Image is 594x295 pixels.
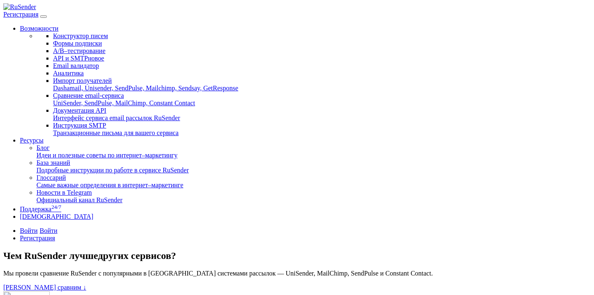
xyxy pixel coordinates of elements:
a: Email валидатор [53,62,99,69]
a: Инструкция SMTP Транзакционные письма для вашего сервиса [53,122,591,137]
a: [PERSON_NAME] сравним ↓ [3,284,86,291]
a: Конструктор писем [53,32,108,39]
nav: navbar [3,3,591,242]
a: A/B–тестирование [53,47,106,54]
img: RuSender [3,3,36,11]
div: Самые важные определения в интернет–маркетинге [36,181,591,189]
div: Транзакционные письма для вашего сервиса [53,129,591,137]
span: Глоссарий [36,174,66,181]
a: Сравнение email-сервиса UniSender, SendPulse, MailChimp, Constant Contact [53,92,591,107]
span: Новости в Telegram [36,189,92,196]
a: Ресурсы [20,137,43,144]
div: Подробные инструкции по работе в сервисе RuSender [36,167,591,174]
a: Формы подписки [53,40,102,47]
sup: 24/7 [51,204,61,210]
div: Официальный канал RuSender [36,196,591,204]
a: Регистрация [20,235,55,242]
a: Новости в Telegram Официальный канал RuSender [36,189,591,204]
a: Аналитика [53,70,84,77]
span: Инструкция SMTP [53,122,106,129]
div: Dashamail, Unisender, SendPulse, Mailchimp, Sendsay, GetResponse [53,85,591,92]
span: База знаний [36,159,70,166]
a: Поддержка24/7 [20,206,61,213]
a: База знаний Подробные инструкции по работе в сервисе RuSender [36,159,591,174]
a: Документация API Интерфейс сервиса email рассылок RuSender [53,107,591,122]
h1: Чем RuSender лучше [3,250,591,261]
a: Блог Идеи и полезные советы по интернет–маркетингу [36,144,591,159]
span: других сервисов? [98,250,176,261]
a: API и SMTPновое [53,55,104,62]
span: Документация API [53,107,106,114]
span: новое [88,55,104,62]
div: UniSender, SendPulse, MailChimp, Constant Contact [53,99,591,107]
a: Возможности [20,25,58,32]
button: Меню [40,15,47,18]
a: Импорт получателей Dashamail, Unisender, SendPulse, Mailchimp, Sendsay, GetResponse [53,77,591,92]
a: Войти [20,227,38,234]
a: Войти [39,227,58,235]
p: Мы провели сравнение RuSender с популярными в [GEOGRAPHIC_DATA] системами рассылок — UniSender, M... [3,270,591,277]
a: Регистрация [3,11,39,18]
div: Идеи и полезные советы по интернет–маркетингу [36,152,591,159]
span: Блог [36,144,50,151]
a: Глоссарий Самые важные определения в интернет–маркетинге [36,174,591,189]
div: Интерфейс сервиса email рассылок RuSender [53,114,591,122]
a: [DEMOGRAPHIC_DATA] [20,213,93,220]
span: Импорт получателей [53,77,112,84]
span: Сравнение email-сервиса [53,92,124,99]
